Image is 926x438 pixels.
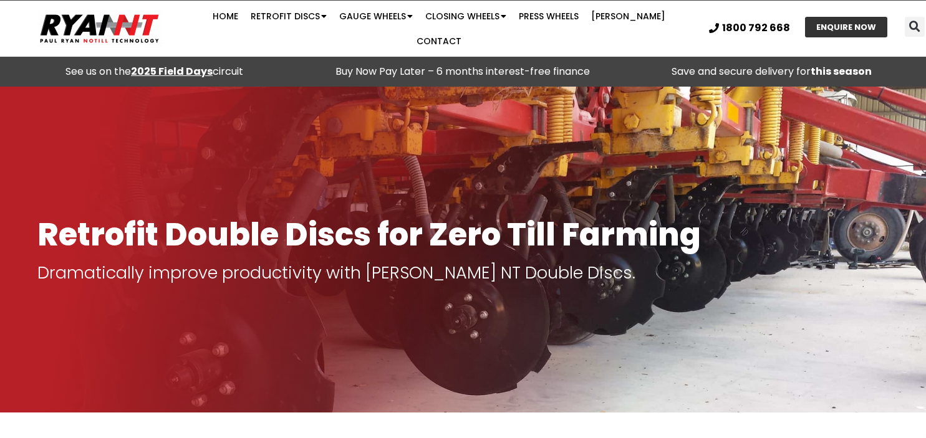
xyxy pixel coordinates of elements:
a: 2025 Field Days [131,64,213,79]
h1: Retrofit Double Discs for Zero Till Farming [37,217,889,252]
span: ENQUIRE NOW [816,23,876,31]
a: Retrofit Discs [244,4,333,29]
nav: Menu [180,4,698,54]
a: Contact [410,29,468,54]
a: Gauge Wheels [333,4,419,29]
strong: this season [811,64,872,79]
div: Search [905,17,925,37]
a: ENQUIRE NOW [805,17,887,37]
div: See us on the circuit [6,63,302,80]
p: Dramatically improve productivity with [PERSON_NAME] NT Double Discs. [37,264,889,282]
p: Save and secure delivery for [624,63,920,80]
a: Press Wheels [513,4,585,29]
a: Home [206,4,244,29]
p: Buy Now Pay Later – 6 months interest-free finance [315,63,611,80]
a: Closing Wheels [419,4,513,29]
img: Ryan NT logo [37,9,162,48]
a: [PERSON_NAME] [585,4,672,29]
a: 1800 792 668 [709,23,790,33]
span: 1800 792 668 [722,23,790,33]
